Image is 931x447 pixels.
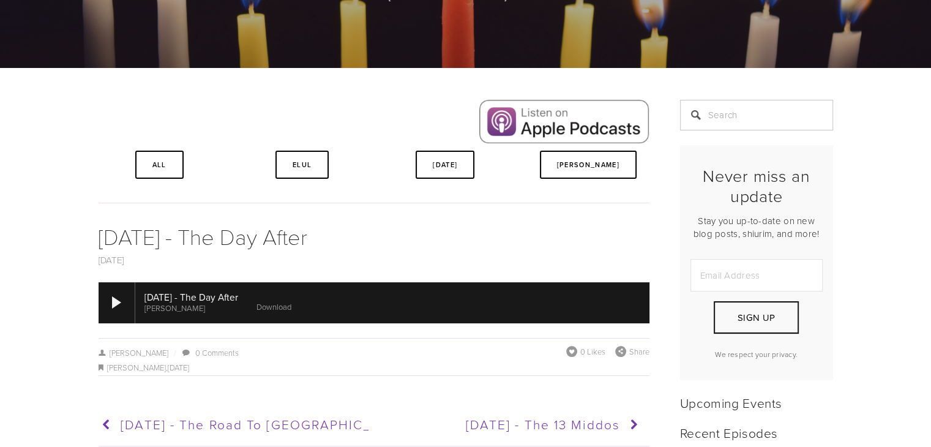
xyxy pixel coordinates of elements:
[107,362,166,373] a: [PERSON_NAME]
[121,415,413,433] span: [DATE] - The Road To [GEOGRAPHIC_DATA]
[168,362,189,373] a: [DATE]
[540,151,637,179] a: [PERSON_NAME]
[615,346,649,357] div: Share
[690,166,823,206] h2: Never miss an update
[690,349,823,359] p: We respect your privacy.
[135,151,184,179] a: All
[416,151,474,179] a: [DATE]
[373,410,643,440] a: [DATE] - The 13 Middos
[466,415,620,433] span: [DATE] - The 13 Middos
[99,347,169,358] a: [PERSON_NAME]
[99,410,368,440] a: [DATE] - The Road To [GEOGRAPHIC_DATA]
[275,151,329,179] a: ELUL
[738,311,775,324] span: Sign Up
[99,221,307,251] a: [DATE] - The Day After
[99,361,649,375] div: ,
[256,301,291,312] a: Download
[714,301,798,334] button: Sign Up
[680,100,833,130] input: Search
[690,214,823,240] p: Stay you up-to-date on new blog posts, shiurim, and more!
[195,347,239,358] a: 0 Comments
[680,425,833,440] h2: Recent Episodes
[680,395,833,410] h2: Upcoming Events
[99,254,124,266] a: [DATE]
[580,346,605,357] span: 0 Likes
[168,347,181,358] span: /
[690,259,823,291] input: Email Address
